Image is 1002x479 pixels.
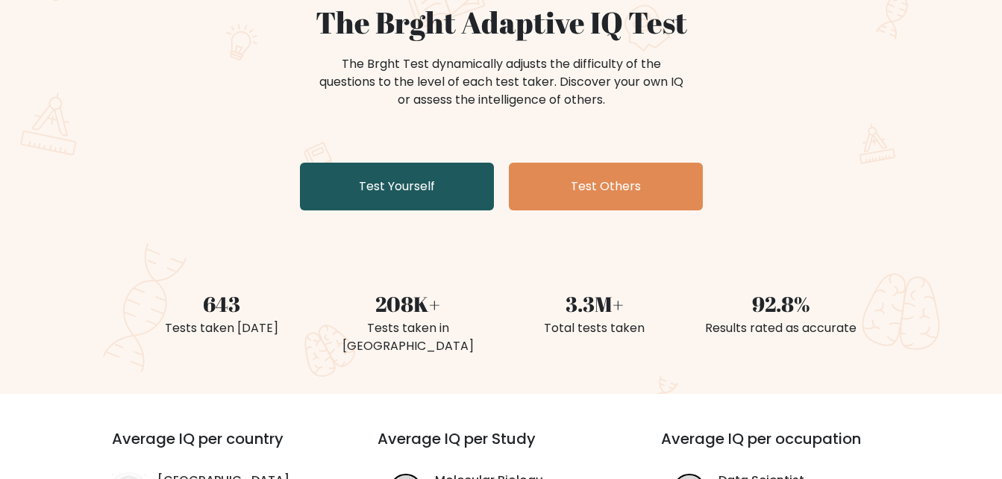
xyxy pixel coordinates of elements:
div: Results rated as accurate [697,319,865,337]
h1: The Brght Adaptive IQ Test [137,4,865,40]
div: 208K+ [324,288,492,319]
div: 3.3M+ [510,288,679,319]
div: The Brght Test dynamically adjusts the difficulty of the questions to the level of each test take... [315,55,688,109]
div: Tests taken [DATE] [137,319,306,337]
h3: Average IQ per occupation [661,430,909,466]
div: Tests taken in [GEOGRAPHIC_DATA] [324,319,492,355]
h3: Average IQ per Study [378,430,625,466]
div: Total tests taken [510,319,679,337]
div: 643 [137,288,306,319]
a: Test Yourself [300,163,494,210]
a: Test Others [509,163,703,210]
div: 92.8% [697,288,865,319]
h3: Average IQ per country [112,430,324,466]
